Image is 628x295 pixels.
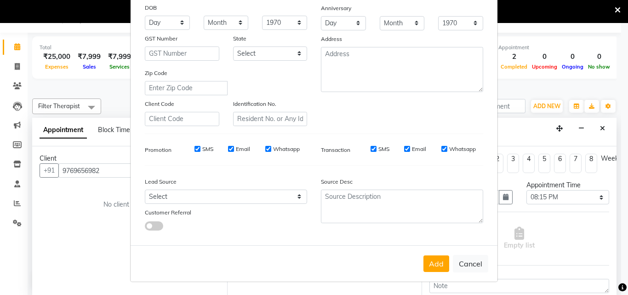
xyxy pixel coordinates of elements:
label: Customer Referral [145,208,191,217]
label: Lead Source [145,178,177,186]
input: Resident No. or Any Id [233,112,308,126]
button: Cancel [453,255,488,272]
label: Zip Code [145,69,167,77]
label: Address [321,35,342,43]
button: Add [423,255,449,272]
label: Email [236,145,250,153]
input: Enter Zip Code [145,81,228,95]
label: Promotion [145,146,171,154]
label: Anniversary [321,4,351,12]
label: State [233,35,246,43]
label: Transaction [321,146,350,154]
label: GST Number [145,35,177,43]
label: Whatsapp [273,145,300,153]
label: Identification No. [233,100,276,108]
input: GST Number [145,46,219,61]
label: DOB [145,4,157,12]
label: Whatsapp [449,145,476,153]
label: Email [412,145,426,153]
label: SMS [378,145,389,153]
label: SMS [202,145,213,153]
label: Client Code [145,100,174,108]
input: Client Code [145,112,219,126]
label: Source Desc [321,178,353,186]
